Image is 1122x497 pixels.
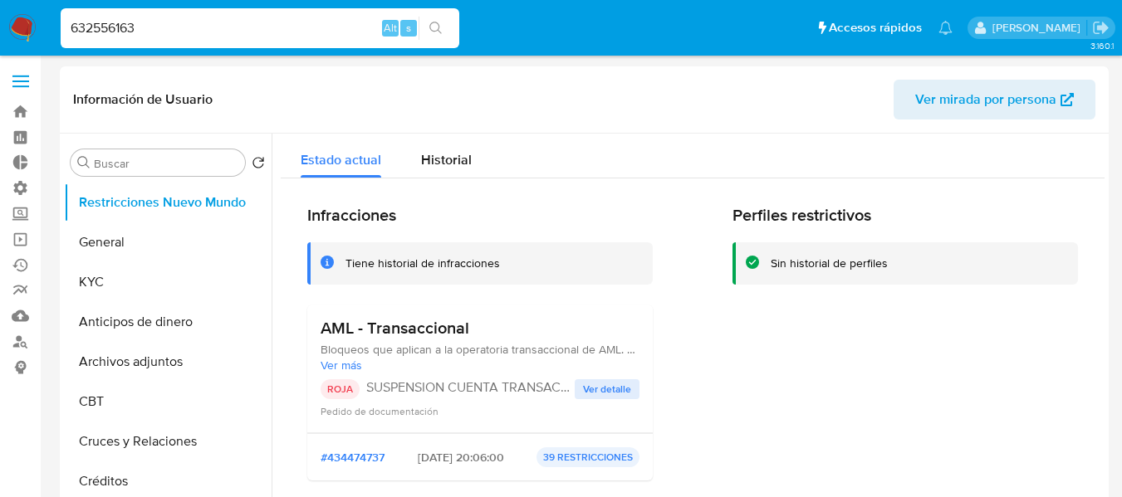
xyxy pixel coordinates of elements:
button: Volver al orden por defecto [252,156,265,174]
span: Accesos rápidos [829,19,922,37]
button: search-icon [419,17,453,40]
button: Archivos adjuntos [64,342,272,382]
a: Salir [1092,19,1110,37]
button: Buscar [77,156,91,169]
input: Buscar usuario o caso... [61,17,459,39]
a: Notificaciones [938,21,953,35]
span: s [406,20,411,36]
h1: Información de Usuario [73,91,213,108]
button: Anticipos de dinero [64,302,272,342]
button: General [64,222,272,262]
p: zoe.breuer@mercadolibre.com [992,20,1086,36]
button: KYC [64,262,272,302]
button: CBT [64,382,272,421]
button: Cruces y Relaciones [64,421,272,461]
span: Ver mirada por persona [915,80,1056,119]
button: Restricciones Nuevo Mundo [64,183,272,222]
input: Buscar [94,156,238,171]
button: Ver mirada por persona [894,80,1095,119]
span: Alt [384,20,397,36]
